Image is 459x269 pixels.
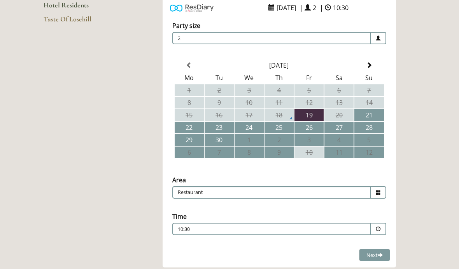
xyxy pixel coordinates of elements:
td: 27 [324,122,354,133]
th: Th [265,72,294,84]
td: 13 [324,97,354,108]
th: Su [354,72,384,84]
span: Previous Month [186,62,192,68]
td: 4 [324,134,354,146]
td: 4 [265,84,294,96]
a: Hotel Residents [44,1,118,15]
td: 10 [294,147,324,158]
td: 5 [294,84,324,96]
td: 24 [235,122,264,133]
td: 2 [265,134,294,146]
th: Sa [324,72,354,84]
td: 1 [235,134,264,146]
td: 9 [265,147,294,158]
p: 10:30 [178,226,319,233]
label: Time [172,212,187,221]
td: 25 [265,122,294,133]
td: 3 [235,84,264,96]
th: Tu [205,72,234,84]
td: 8 [175,97,204,108]
td: 3 [294,134,324,146]
td: 21 [354,109,384,121]
td: 9 [205,97,234,108]
td: 1 [175,84,204,96]
span: | [300,3,303,12]
td: 6 [175,147,204,158]
td: 30 [205,134,234,146]
td: 12 [294,97,324,108]
span: 2 [311,2,318,14]
td: 5 [354,134,384,146]
td: 12 [354,147,384,158]
span: Next [366,252,383,259]
span: Next Month [366,62,372,68]
span: 10:30 [331,2,350,14]
th: Fr [294,72,324,84]
td: 11 [324,147,354,158]
td: 14 [354,97,384,108]
td: 29 [175,134,204,146]
td: 18 [265,109,294,121]
th: Select Month [205,59,354,71]
img: Powered by ResDiary [170,2,214,14]
button: Next [359,249,390,262]
td: 8 [235,147,264,158]
td: 28 [354,122,384,133]
td: 6 [324,84,354,96]
span: [DATE] [275,2,298,14]
td: 26 [294,122,324,133]
label: Area [172,176,186,184]
td: 10 [235,97,264,108]
td: 7 [354,84,384,96]
th: We [235,72,264,84]
td: 23 [205,122,234,133]
td: 20 [324,109,354,121]
td: 19 [294,109,324,121]
span: | [320,3,323,12]
a: Taste Of Losehill [44,15,118,29]
td: 11 [265,97,294,108]
th: Mo [175,72,204,84]
label: Party size [172,21,200,30]
td: 22 [175,122,204,133]
td: 15 [175,109,204,121]
span: 2 [172,32,371,44]
td: 7 [205,147,234,158]
td: 16 [205,109,234,121]
td: 17 [235,109,264,121]
td: 2 [205,84,234,96]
